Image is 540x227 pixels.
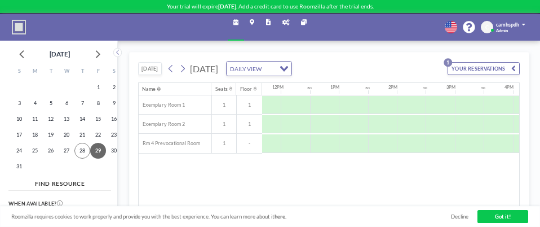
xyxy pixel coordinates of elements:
span: DAILY VIEW [229,64,263,73]
span: Saturday, August 2, 2025 [106,80,122,95]
span: Exemplary Room 1 [139,102,184,108]
span: Thursday, August 21, 2025 [74,127,90,143]
span: Tuesday, August 19, 2025 [43,127,59,143]
div: [DATE] [50,46,70,62]
div: 30 [307,86,312,90]
span: Friday, August 29, 2025 [90,143,106,159]
span: Thursday, August 7, 2025 [74,95,90,111]
span: Friday, August 1, 2025 [90,80,106,95]
img: organization-logo [12,20,26,34]
span: Wednesday, August 27, 2025 [59,143,74,159]
span: Thursday, August 28, 2025 [74,143,90,159]
div: Floor [240,86,252,92]
span: Admin [496,28,508,34]
b: [DATE] [218,3,236,10]
span: Rm 4 Prevocational Room [139,140,200,146]
div: Seats [215,86,228,92]
span: Sunday, August 10, 2025 [11,111,27,127]
div: S [106,65,122,80]
span: Saturday, August 23, 2025 [106,127,122,143]
span: [DATE] [190,63,218,74]
div: 12PM [272,85,284,90]
span: Wednesday, August 13, 2025 [59,111,74,127]
span: Sunday, August 24, 2025 [11,143,27,159]
span: 1 [212,102,236,108]
span: Tuesday, August 5, 2025 [43,95,59,111]
div: S [11,65,27,80]
span: Wednesday, August 6, 2025 [59,95,74,111]
input: Search for option [264,64,273,73]
span: C [485,24,489,30]
div: T [43,65,59,80]
span: Friday, August 22, 2025 [90,127,106,143]
span: Saturday, August 16, 2025 [106,111,122,127]
span: Saturday, August 9, 2025 [106,95,122,111]
div: M [27,65,43,80]
div: 30 [423,86,427,90]
span: Roomzilla requires cookies to work properly and provide you with the best experience. You can lea... [11,213,451,220]
p: 1 [444,58,452,67]
div: T [74,65,90,80]
span: Tuesday, August 12, 2025 [43,111,59,127]
div: 1PM [330,85,339,90]
div: Search for option [227,62,291,76]
span: 1 [237,121,262,127]
div: F [90,65,106,80]
div: Name [142,86,156,92]
span: 1 [212,140,236,146]
span: Thursday, August 14, 2025 [74,111,90,127]
span: 1 [212,121,236,127]
a: Decline [451,213,468,220]
div: W [59,65,74,80]
span: Friday, August 8, 2025 [90,95,106,111]
h4: FIND RESOURCE [8,177,110,187]
div: 4PM [504,85,514,90]
button: [DATE] [138,62,161,75]
span: Tuesday, August 26, 2025 [43,143,59,159]
a: Got it! [477,210,528,222]
span: 1 [237,102,262,108]
div: 2PM [388,85,397,90]
div: 30 [365,86,370,90]
span: Monday, August 25, 2025 [27,143,43,159]
span: Exemplary Room 2 [139,121,184,127]
span: Wednesday, August 20, 2025 [59,127,74,143]
span: Saturday, August 30, 2025 [106,143,122,159]
span: Sunday, August 31, 2025 [11,159,27,174]
a: here. [275,213,286,220]
div: 30 [481,86,485,90]
span: Monday, August 18, 2025 [27,127,43,143]
span: Sunday, August 17, 2025 [11,127,27,143]
span: camhspdh [496,21,519,28]
span: - [237,140,262,146]
div: 3PM [446,85,455,90]
span: Monday, August 11, 2025 [27,111,43,127]
span: Monday, August 4, 2025 [27,95,43,111]
button: YOUR RESERVATIONS1 [448,62,520,75]
span: Sunday, August 3, 2025 [11,95,27,111]
span: Friday, August 15, 2025 [90,111,106,127]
